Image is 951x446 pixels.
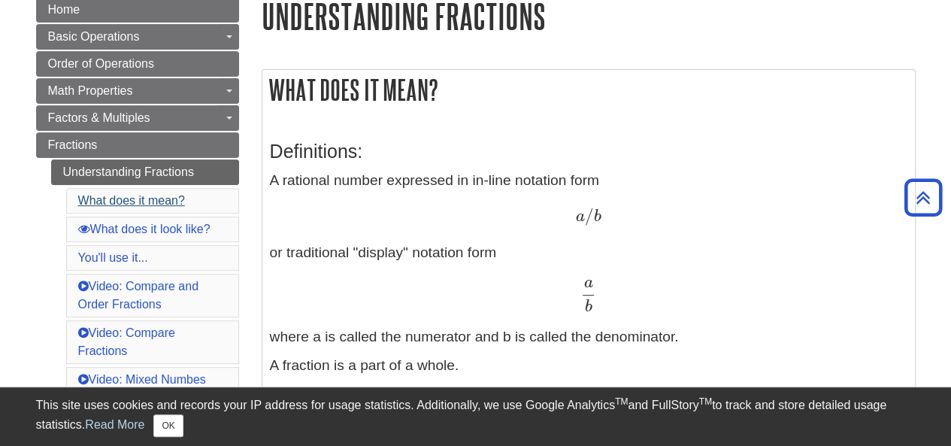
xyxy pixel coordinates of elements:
sup: TM [615,396,628,407]
a: Math Properties [36,78,239,104]
a: Basic Operations [36,24,239,50]
a: Read More [85,418,144,431]
a: Video: Compare and Order Fractions [78,280,198,311]
a: Back to Top [899,187,947,208]
button: Close [153,414,183,437]
span: Home [48,3,80,16]
span: / [584,205,593,226]
h2: What does it mean? [262,70,915,110]
span: Order of Operations [48,57,154,70]
span: b [593,208,601,225]
a: Order of Operations [36,51,239,77]
sup: TM [699,396,712,407]
a: You'll use it... [78,251,148,264]
span: Fractions [48,138,98,151]
div: This site uses cookies and records your IP address for usage statistics. Additionally, we use Goo... [36,396,916,437]
a: What does it mean? [78,194,185,207]
a: Video: Mixed Numbes and Improper Fractions [78,373,206,404]
h3: Definitions: [270,141,907,162]
span: Factors & Multiples [48,111,150,124]
span: a [584,275,593,291]
span: Math Properties [48,84,133,97]
a: Understanding Fractions [51,159,239,185]
span: b [585,299,592,315]
a: Video: Compare Fractions [78,326,175,357]
p: A rational number expressed in in-line notation form or traditional "display" notation form where... [270,170,907,347]
span: Basic Operations [48,30,140,43]
span: a [575,208,584,225]
a: What does it look like? [78,223,210,235]
a: Factors & Multiples [36,105,239,131]
a: Fractions [36,132,239,158]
